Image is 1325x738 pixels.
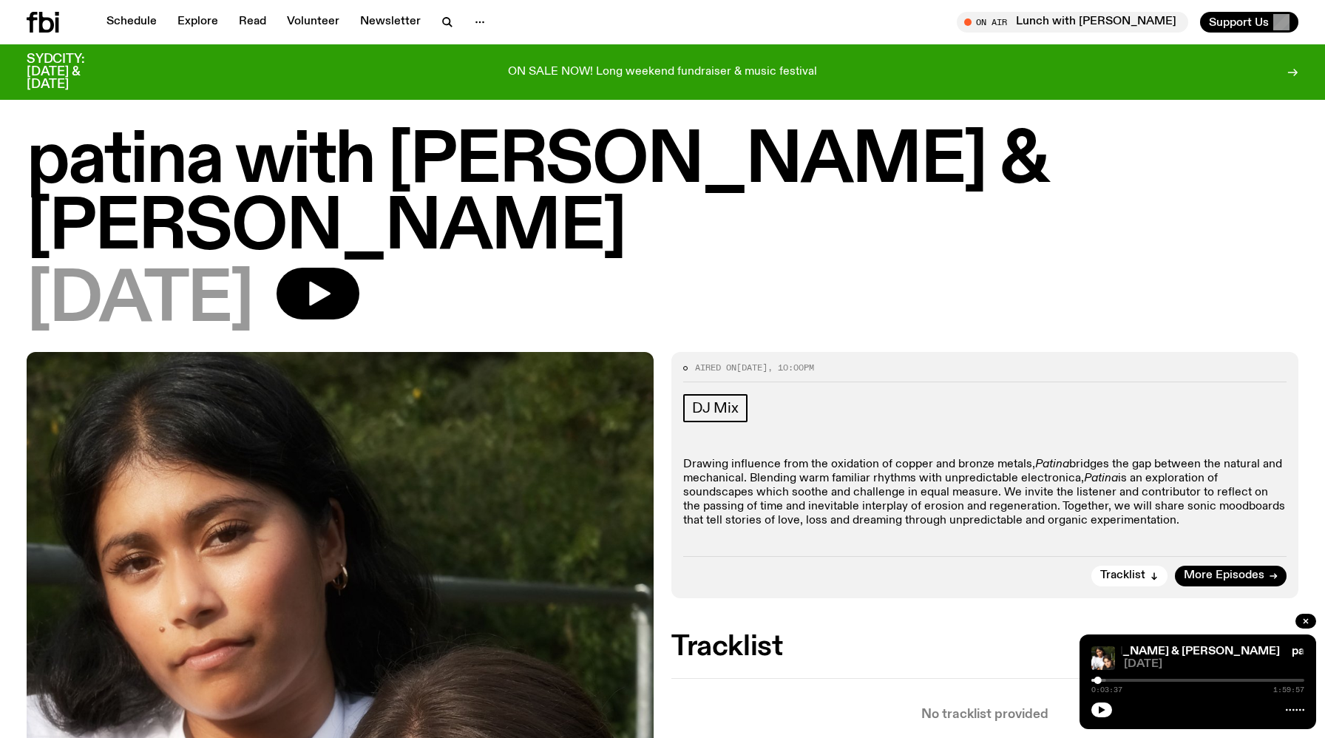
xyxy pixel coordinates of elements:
span: 1:59:57 [1273,686,1304,694]
p: Drawing influence from the oxidation of copper and bronze metals, bridges the gap between the nat... [683,458,1287,529]
button: Support Us [1200,12,1298,33]
p: ON SALE NOW! Long weekend fundraiser & music festival [508,66,817,79]
span: 0:03:37 [1091,686,1122,694]
span: Support Us [1209,16,1269,29]
span: More Episodes [1184,570,1264,581]
em: Patina [1035,458,1069,470]
span: [DATE] [27,268,253,334]
span: [DATE] [736,362,767,373]
span: DJ Mix [692,400,739,416]
span: Aired on [695,362,736,373]
a: Explore [169,12,227,33]
p: No tracklist provided [671,708,1298,721]
span: [DATE] [1124,659,1304,670]
a: Read [230,12,275,33]
h3: SYDCITY: [DATE] & [DATE] [27,53,121,91]
button: Tracklist [1091,566,1168,586]
a: patina with [PERSON_NAME] & [PERSON_NAME] [1010,646,1280,657]
span: , 10:00pm [767,362,814,373]
button: On AirLunch with [PERSON_NAME] [957,12,1188,33]
em: Patina [1084,473,1118,484]
h1: patina with [PERSON_NAME] & [PERSON_NAME] [27,129,1298,262]
a: Newsletter [351,12,430,33]
span: Tracklist [1100,570,1145,581]
h2: Tracklist [671,634,1298,660]
a: More Episodes [1175,566,1287,586]
a: Volunteer [278,12,348,33]
a: DJ Mix [683,394,748,422]
a: Schedule [98,12,166,33]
